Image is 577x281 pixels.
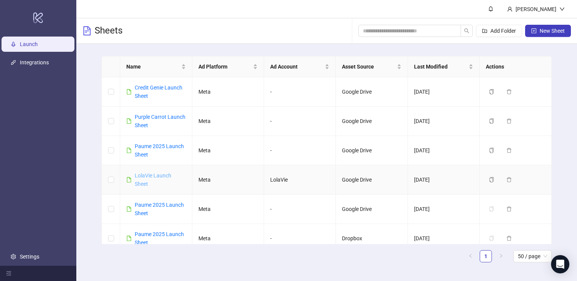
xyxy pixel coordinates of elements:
td: [DATE] [408,107,480,136]
li: Next Page [495,250,507,262]
a: Paume 2025 Launch Sheet [135,231,184,246]
span: delete [506,118,512,124]
li: 1 [480,250,492,262]
th: Name [120,56,192,77]
a: Settings [20,254,39,260]
td: LolaVie [264,165,336,195]
span: Ad Platform [198,62,251,71]
span: Asset Source [342,62,395,71]
td: [DATE] [408,77,480,107]
td: Google Drive [336,136,408,165]
td: [DATE] [408,224,480,253]
span: down [559,6,565,12]
div: [PERSON_NAME] [513,5,559,13]
span: file [126,89,132,94]
td: [DATE] [408,165,480,195]
li: Previous Page [464,250,477,262]
td: - [264,195,336,224]
button: left [464,250,477,262]
a: Paume 2025 Launch Sheet [135,202,184,216]
span: file [126,148,132,153]
span: right [499,254,503,258]
span: menu-fold [6,271,11,276]
span: copy [489,148,494,153]
span: delete [506,177,512,182]
td: Meta [192,136,264,165]
span: delete [506,89,512,94]
button: The sheet needs to be migrated before it can be duplicated. Please open the sheet to migrate it. [486,204,500,214]
button: Add Folder [476,25,522,37]
span: 50 / page [518,251,547,262]
td: Meta [192,195,264,224]
td: - [264,107,336,136]
span: Add Folder [490,28,516,34]
a: LolaVie Launch Sheet [135,172,171,187]
th: Ad Account [264,56,336,77]
span: file [126,177,132,182]
span: Name [126,62,179,71]
td: - [264,77,336,107]
span: file-text [82,26,92,35]
span: file [126,236,132,241]
a: Purple Carrot Launch Sheet [135,114,185,128]
span: copy [489,177,494,182]
span: New Sheet [540,28,565,34]
span: bell [488,6,493,11]
td: Meta [192,224,264,253]
td: [DATE] [408,136,480,165]
span: Last Modified [414,62,467,71]
span: Ad Account [270,62,323,71]
td: Meta [192,77,264,107]
button: The sheet needs to be migrated before it can be duplicated. Please open the sheet to migrate it. [486,234,500,243]
td: Google Drive [336,107,408,136]
td: - [264,224,336,253]
button: New Sheet [525,25,571,37]
td: Google Drive [336,195,408,224]
span: copy [489,118,494,124]
div: Page Size [513,250,552,262]
span: folder-add [482,28,487,34]
td: - [264,136,336,165]
th: Actions [480,56,551,77]
span: plus-square [531,28,537,34]
a: 1 [480,251,492,262]
a: Integrations [20,59,49,65]
span: delete [506,148,512,153]
th: Asset Source [336,56,408,77]
span: delete [506,206,512,212]
a: Credit Genie Launch Sheet [135,85,182,99]
div: Open Intercom Messenger [551,255,569,273]
span: copy [489,89,494,94]
span: search [464,28,469,34]
span: file [126,118,132,124]
td: Dropbox [336,224,408,253]
span: delete [506,236,512,241]
button: right [495,250,507,262]
span: user [507,6,513,12]
a: Paume 2025 Launch Sheet [135,143,184,158]
td: Google Drive [336,165,408,195]
th: Ad Platform [192,56,264,77]
th: Last Modified [408,56,480,77]
td: [DATE] [408,195,480,224]
h3: Sheets [95,25,122,37]
a: Launch [20,41,38,47]
td: Meta [192,165,264,195]
span: left [468,254,473,258]
td: Meta [192,107,264,136]
span: file [126,206,132,212]
td: Google Drive [336,77,408,107]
